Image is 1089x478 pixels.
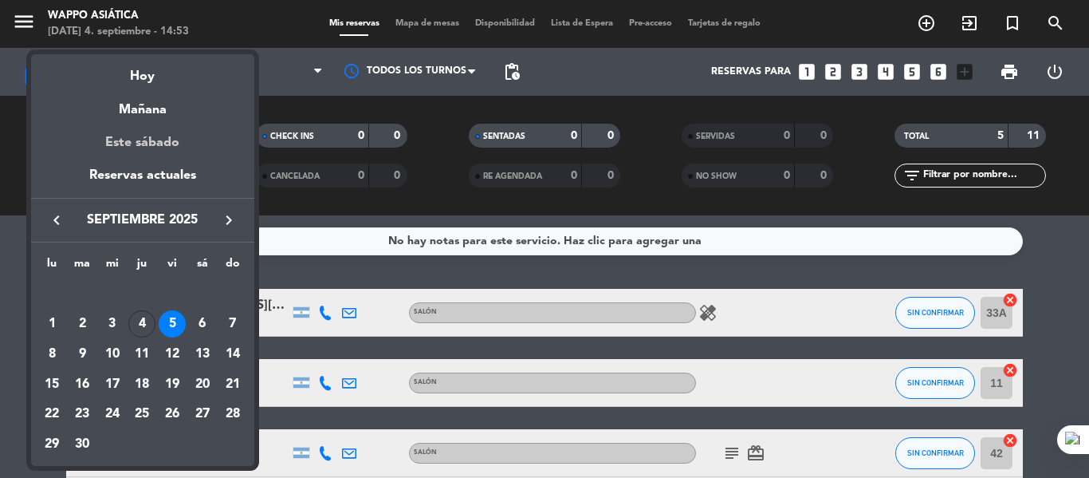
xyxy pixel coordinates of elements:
div: 2 [69,310,96,338]
button: keyboard_arrow_right [214,210,243,231]
td: 28 de septiembre de 2025 [218,400,248,430]
td: 23 de septiembre de 2025 [67,400,97,430]
div: 17 [99,371,126,398]
div: 25 [128,401,155,429]
td: 7 de septiembre de 2025 [218,310,248,340]
td: 11 de septiembre de 2025 [128,339,158,369]
td: 4 de septiembre de 2025 [128,310,158,340]
td: 18 de septiembre de 2025 [128,369,158,400]
td: 12 de septiembre de 2025 [157,339,187,369]
div: 19 [159,371,186,398]
div: 23 [69,401,96,429]
td: 16 de septiembre de 2025 [67,369,97,400]
div: 10 [99,341,126,368]
td: 26 de septiembre de 2025 [157,400,187,430]
td: 21 de septiembre de 2025 [218,369,248,400]
i: keyboard_arrow_right [219,211,238,230]
div: 15 [38,371,65,398]
td: 1 de septiembre de 2025 [37,310,68,340]
div: 28 [219,401,246,429]
th: viernes [157,255,187,279]
th: domingo [218,255,248,279]
div: 14 [219,341,246,368]
td: 2 de septiembre de 2025 [67,310,97,340]
div: Reservas actuales [31,165,254,198]
div: Este sábado [31,120,254,165]
div: 26 [159,401,186,429]
td: 25 de septiembre de 2025 [128,400,158,430]
th: lunes [37,255,68,279]
th: jueves [128,255,158,279]
th: martes [67,255,97,279]
div: 20 [189,371,216,398]
div: 16 [69,371,96,398]
td: 3 de septiembre de 2025 [97,310,128,340]
i: keyboard_arrow_left [47,211,66,230]
div: 12 [159,341,186,368]
td: 15 de septiembre de 2025 [37,369,68,400]
td: 22 de septiembre de 2025 [37,400,68,430]
td: 30 de septiembre de 2025 [67,429,97,460]
td: 24 de septiembre de 2025 [97,400,128,430]
div: 30 [69,431,96,458]
div: 3 [99,310,126,338]
div: 27 [189,401,216,429]
td: 5 de septiembre de 2025 [157,310,187,340]
div: 5 [159,310,186,338]
td: 14 de septiembre de 2025 [218,339,248,369]
div: 7 [219,310,246,338]
td: 27 de septiembre de 2025 [187,400,218,430]
td: SEP. [37,279,248,310]
div: 29 [38,431,65,458]
div: 11 [128,341,155,368]
div: 24 [99,401,126,429]
div: 4 [128,310,155,338]
div: 1 [38,310,65,338]
td: 13 de septiembre de 2025 [187,339,218,369]
td: 6 de septiembre de 2025 [187,310,218,340]
div: 22 [38,401,65,429]
td: 19 de septiembre de 2025 [157,369,187,400]
td: 10 de septiembre de 2025 [97,339,128,369]
div: 21 [219,371,246,398]
th: miércoles [97,255,128,279]
td: 29 de septiembre de 2025 [37,429,68,460]
td: 8 de septiembre de 2025 [37,339,68,369]
div: 18 [128,371,155,398]
td: 20 de septiembre de 2025 [187,369,218,400]
th: sábado [187,255,218,279]
div: 6 [189,310,216,338]
td: 17 de septiembre de 2025 [97,369,128,400]
button: keyboard_arrow_left [42,210,71,231]
div: 13 [189,341,216,368]
div: Mañana [31,88,254,120]
span: septiembre 2025 [71,210,214,231]
div: 8 [38,341,65,368]
div: 9 [69,341,96,368]
div: Hoy [31,54,254,87]
td: 9 de septiembre de 2025 [67,339,97,369]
